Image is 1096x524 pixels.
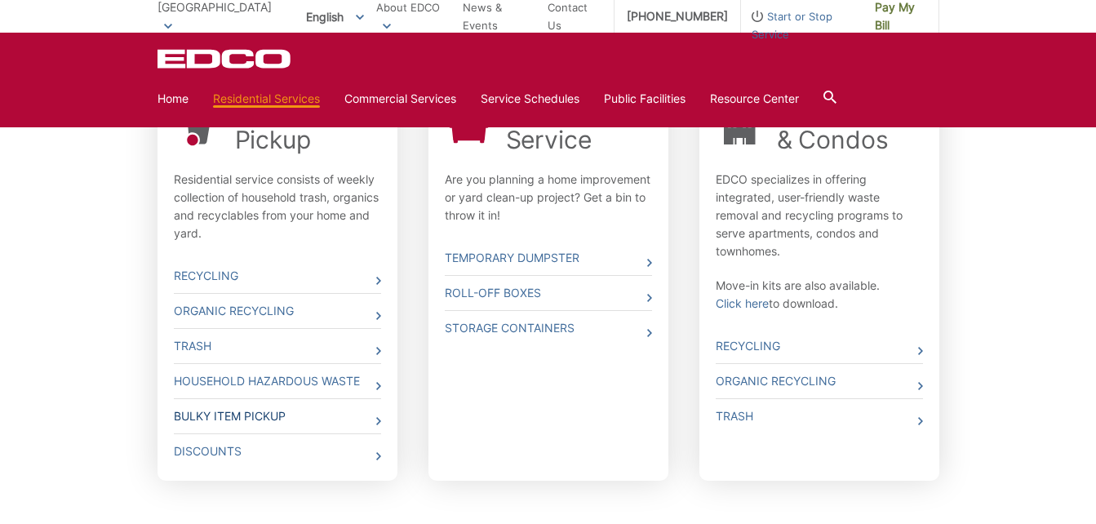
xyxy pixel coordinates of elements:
a: Household Hazardous Waste [174,364,381,398]
a: Trash [716,399,923,433]
a: Storage Containers [445,311,652,345]
a: Commercial Services [344,90,456,108]
a: Organic Recycling [716,364,923,398]
a: Residential Services [213,90,320,108]
a: Bulky Item Pickup [174,399,381,433]
a: Service Schedules [481,90,579,108]
a: Recycling [174,259,381,293]
a: Recycling [716,329,923,363]
p: Residential service consists of weekly collection of household trash, organics and recyclables fr... [174,171,381,242]
a: Roll-Off Boxes [445,276,652,310]
p: EDCO specializes in offering integrated, user-friendly waste removal and recycling programs to se... [716,171,923,260]
span: English [294,3,376,30]
a: Organic Recycling [174,294,381,328]
a: Home [158,90,189,108]
p: Are you planning a home improvement or yard clean-up project? Get a bin to throw it in! [445,171,652,224]
p: Move-in kits are also available. to download. [716,277,923,313]
a: Public Facilities [604,90,686,108]
a: Click here [716,295,769,313]
a: Resource Center [710,90,799,108]
a: EDCD logo. Return to the homepage. [158,49,293,69]
a: Temporary Dumpster [445,241,652,275]
a: Trash [174,329,381,363]
a: Discounts [174,434,381,468]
